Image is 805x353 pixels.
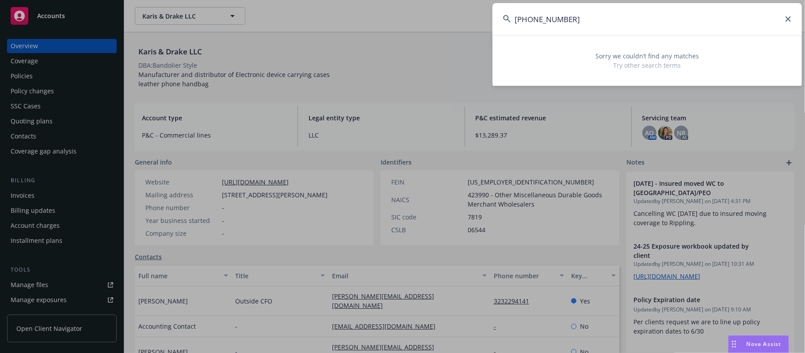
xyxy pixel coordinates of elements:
[747,340,782,348] span: Nova Assist
[492,3,802,35] input: Search...
[729,336,740,353] div: Drag to move
[503,51,791,61] span: Sorry we couldn’t find any matches
[503,61,791,70] span: Try other search terms
[728,335,789,353] button: Nova Assist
